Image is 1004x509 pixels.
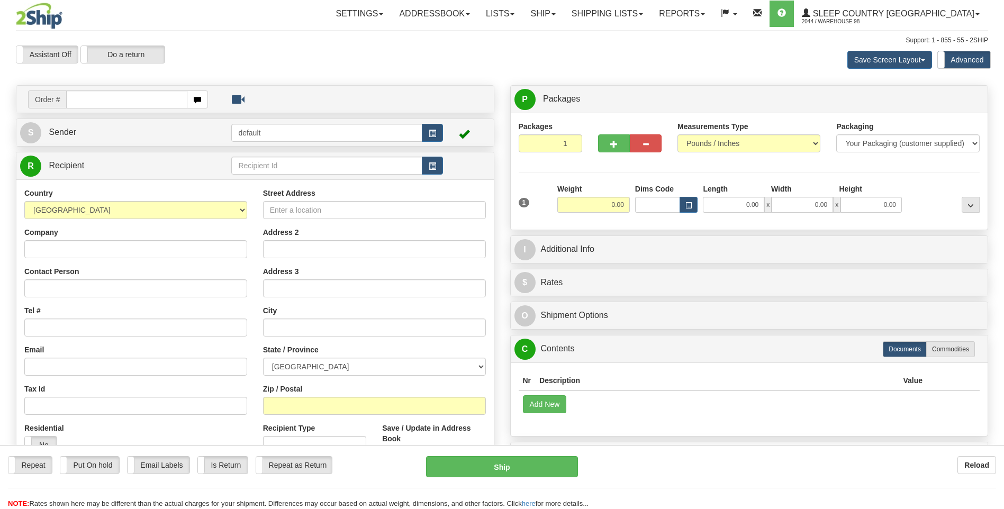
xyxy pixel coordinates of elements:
[514,88,984,110] a: P Packages
[60,457,119,474] label: Put On hold
[883,341,927,357] label: Documents
[514,89,536,110] span: P
[263,423,315,433] label: Recipient Type
[328,1,391,27] a: Settings
[962,197,980,213] div: ...
[25,437,57,453] label: No
[263,266,299,277] label: Address 3
[16,46,78,63] label: Assistant Off
[938,51,990,68] label: Advanced
[49,128,76,137] span: Sender
[263,384,303,394] label: Zip / Postal
[535,371,899,390] th: Description
[24,266,79,277] label: Contact Person
[514,272,536,293] span: $
[514,338,984,360] a: CContents
[198,457,248,474] label: Is Return
[635,184,674,194] label: Dims Code
[514,239,984,260] a: IAdditional Info
[20,122,41,143] span: S
[514,272,984,294] a: $Rates
[20,155,208,177] a: R Recipient
[764,197,772,213] span: x
[677,121,748,132] label: Measurements Type
[8,457,52,474] label: Repeat
[557,184,582,194] label: Weight
[926,341,975,357] label: Commodities
[382,423,485,444] label: Save / Update in Address Book
[24,423,64,433] label: Residential
[231,124,422,142] input: Sender Id
[514,339,536,360] span: C
[802,16,881,27] span: 2044 / Warehouse 98
[24,384,45,394] label: Tax Id
[231,157,422,175] input: Recipient Id
[514,305,536,326] span: O
[28,90,66,108] span: Order #
[263,305,277,316] label: City
[24,227,58,238] label: Company
[964,461,989,469] b: Reload
[957,456,996,474] button: Reload
[847,51,932,69] button: Save Screen Layout
[263,344,319,355] label: State / Province
[839,184,862,194] label: Height
[128,457,189,474] label: Email Labels
[20,156,41,177] span: R
[24,188,53,198] label: Country
[263,188,315,198] label: Street Address
[391,1,478,27] a: Addressbook
[651,1,713,27] a: Reports
[20,122,231,143] a: S Sender
[833,197,840,213] span: x
[564,1,651,27] a: Shipping lists
[771,184,792,194] label: Width
[522,1,563,27] a: Ship
[543,94,580,103] span: Packages
[703,184,728,194] label: Length
[794,1,988,27] a: Sleep Country [GEOGRAPHIC_DATA] 2044 / Warehouse 98
[24,344,44,355] label: Email
[256,457,332,474] label: Repeat as Return
[899,371,927,390] th: Value
[478,1,522,27] a: Lists
[16,36,988,45] div: Support: 1 - 855 - 55 - 2SHIP
[49,161,84,170] span: Recipient
[522,499,536,507] a: here
[519,371,536,390] th: Nr
[8,499,29,507] span: NOTE:
[24,305,41,316] label: Tel #
[81,46,165,63] label: Do a return
[514,305,984,326] a: OShipment Options
[836,121,873,132] label: Packaging
[519,121,553,132] label: Packages
[523,395,567,413] button: Add New
[519,198,530,207] span: 1
[810,9,974,18] span: Sleep Country [GEOGRAPHIC_DATA]
[16,3,62,29] img: logo2044.jpg
[263,201,486,219] input: Enter a location
[514,239,536,260] span: I
[263,227,299,238] label: Address 2
[426,456,577,477] button: Ship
